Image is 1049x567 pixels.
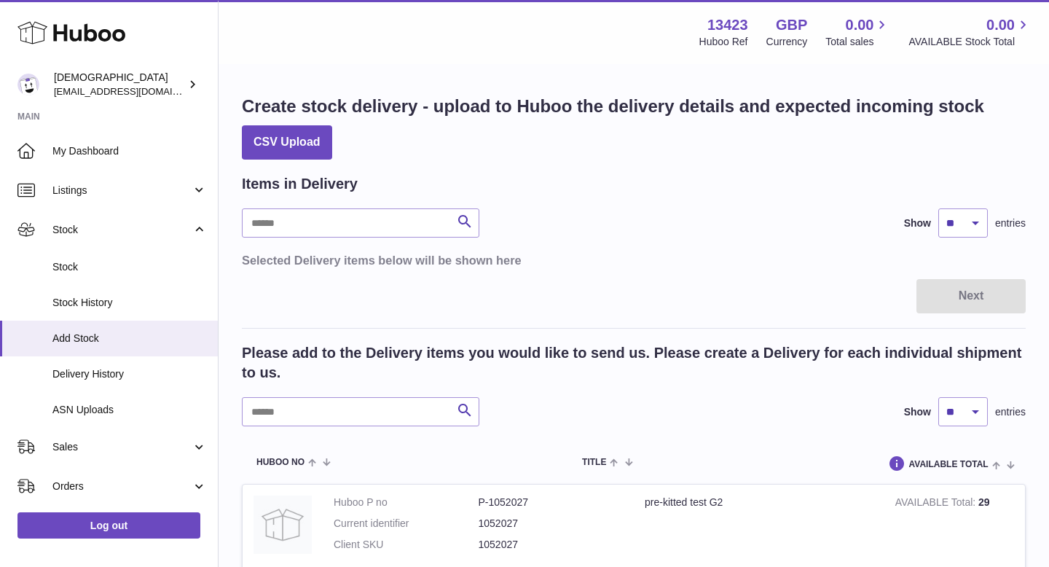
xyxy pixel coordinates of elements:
label: Show [904,216,931,230]
span: Title [582,458,606,467]
span: Huboo no [256,458,305,467]
span: Stock History [52,296,207,310]
span: My Dashboard [52,144,207,158]
h2: Please add to the Delivery items you would like to send us. Please create a Delivery for each ind... [242,343,1026,383]
span: entries [995,405,1026,419]
span: 0.00 [986,15,1015,35]
span: Sales [52,440,192,454]
span: Total sales [825,35,890,49]
dd: P-1052027 [479,496,624,509]
span: Listings [52,184,192,198]
strong: GBP [776,15,807,35]
span: entries [995,216,1026,230]
div: Huboo Ref [699,35,748,49]
button: CSV Upload [242,125,332,160]
h3: Selected Delivery items below will be shown here [242,252,1026,268]
span: Delivery History [52,367,207,381]
span: Add Stock [52,332,207,345]
div: Currency [766,35,808,49]
dt: Client SKU [334,538,479,552]
img: olgazyuz@outlook.com [17,74,39,95]
span: ASN Uploads [52,403,207,417]
dd: 1052027 [479,517,624,531]
a: 0.00 AVAILABLE Stock Total [908,15,1032,49]
div: [DEMOGRAPHIC_DATA] [54,71,185,98]
span: 0.00 [846,15,874,35]
label: Show [904,405,931,419]
strong: AVAILABLE Total [895,496,978,512]
span: Stock [52,223,192,237]
h2: Items in Delivery [242,174,358,194]
span: Orders [52,480,192,493]
span: [EMAIL_ADDRESS][DOMAIN_NAME] [54,85,214,97]
span: AVAILABLE Stock Total [908,35,1032,49]
dt: Huboo P no [334,496,479,509]
span: Stock [52,260,207,274]
dt: Current identifier [334,517,479,531]
a: Log out [17,512,200,539]
h1: Create stock delivery - upload to Huboo the delivery details and expected incoming stock [242,95,984,118]
a: 0.00 Total sales [825,15,890,49]
img: pre-kitted test G2 [254,496,312,554]
strong: 13423 [707,15,748,35]
span: AVAILABLE Total [909,460,989,469]
dd: 1052027 [479,538,624,552]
